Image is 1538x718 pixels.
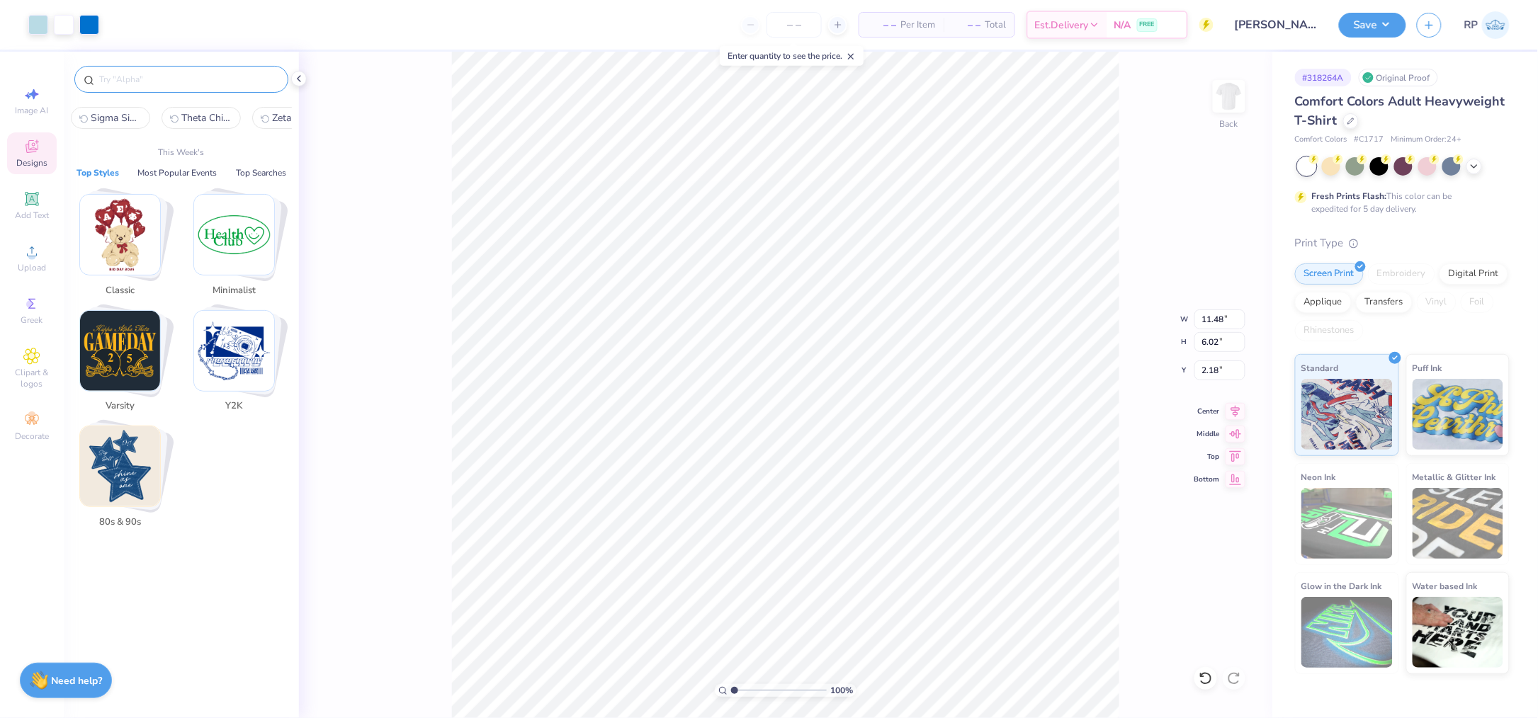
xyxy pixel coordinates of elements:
span: Y2K [211,399,257,414]
img: Water based Ink [1413,597,1504,668]
img: Varsity [80,311,160,391]
button: Most Popular Events [133,166,221,180]
button: Sigma Sigma Sigma Gingham Patterned Lace Stars Bid Day Crop Top0 [71,107,150,129]
button: Stack Card Button Varsity [71,310,178,419]
img: Glow in the Dark Ink [1301,597,1393,668]
span: Comfort Colors Adult Heavyweight T-Shirt [1295,93,1505,129]
span: RP [1464,17,1478,33]
span: # C1717 [1355,134,1384,146]
img: Metallic & Glitter Ink [1413,488,1504,559]
img: Classic [80,195,160,275]
div: Applique [1295,292,1352,313]
div: Digital Print [1440,263,1508,285]
span: Decorate [15,431,49,442]
div: Screen Print [1295,263,1364,285]
span: Standard [1301,360,1339,375]
img: Rose Pineda [1482,11,1510,39]
span: Neon Ink [1301,469,1336,484]
img: Standard [1301,379,1393,450]
div: Print Type [1295,235,1510,251]
span: Puff Ink [1413,360,1442,375]
span: Bottom [1194,474,1220,484]
span: Water based Ink [1413,579,1478,593]
div: Enter quantity to see the price. [720,46,864,66]
span: Metallic & Glitter Ink [1413,469,1496,484]
span: Center [1194,406,1220,416]
div: Transfers [1356,292,1413,313]
img: Puff Ink [1413,379,1504,450]
a: RP [1464,11,1510,39]
div: Rhinestones [1295,320,1364,341]
span: Zeta Tau Alpha Cute Teddy Bear Drawing Semi Formal Shirt [272,111,323,125]
div: Embroidery [1368,263,1435,285]
strong: Need help? [52,674,103,688]
span: Classic [97,284,143,298]
span: Total [985,18,1006,33]
span: Minimalist [211,284,257,298]
span: 100 % [830,684,853,697]
span: Theta Chi BBQ Cookout Drawing in Red and White Parent's Weekend Shirt [181,111,232,125]
button: Stack Card Button 80s & 90s [71,426,178,535]
span: Glow in the Dark Ink [1301,579,1382,593]
button: Save [1339,13,1406,38]
div: Back [1220,118,1238,130]
button: Zeta Tau Alpha Cute Teddy Bear Drawing Semi Formal Shirt2 [252,107,332,129]
img: Minimalist [194,195,274,275]
span: – – [952,18,980,33]
strong: Fresh Prints Flash: [1312,190,1387,202]
div: Foil [1461,292,1494,313]
input: Try "Alpha" [98,72,279,86]
img: 80s & 90s [80,426,160,506]
span: Est. Delivery [1035,18,1089,33]
button: Stack Card Button Classic [71,194,178,303]
img: Y2K [194,311,274,391]
span: Middle [1194,429,1220,439]
button: Top Styles [72,166,123,180]
span: Varsity [97,399,143,414]
div: # 318264A [1295,69,1352,86]
span: Comfort Colors [1295,134,1347,146]
input: – – [767,12,822,38]
span: Greek [21,314,43,326]
button: Top Searches [232,166,290,180]
p: This Week's [159,146,205,159]
img: Back [1215,82,1243,110]
button: Stack Card Button Y2K [185,310,292,419]
span: Designs [16,157,47,169]
span: Minimum Order: 24 + [1391,134,1462,146]
img: Neon Ink [1301,488,1393,559]
button: Theta Chi BBQ Cookout Drawing in Red and White Parent's Weekend Shirt1 [162,107,241,129]
input: Untitled Design [1224,11,1328,39]
span: Per Item [900,18,935,33]
button: Stack Card Button Minimalist [185,194,292,303]
span: N/A [1114,18,1131,33]
span: Sigma Sigma Sigma Gingham Patterned Lace Stars Bid Day Crop Top [91,111,142,125]
div: Vinyl [1417,292,1457,313]
div: This color can be expedited for 5 day delivery. [1312,190,1486,215]
span: – – [868,18,896,33]
div: Original Proof [1359,69,1438,86]
span: Clipart & logos [7,367,57,389]
span: FREE [1140,20,1155,30]
span: Upload [18,262,46,273]
span: Add Text [15,210,49,221]
span: 80s & 90s [97,515,143,530]
span: Top [1194,452,1220,462]
span: Image AI [16,105,49,116]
